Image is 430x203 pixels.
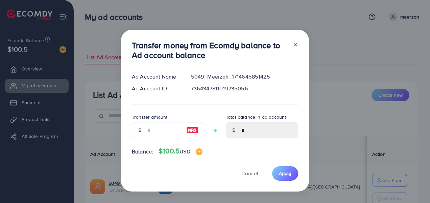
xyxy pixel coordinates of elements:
[226,114,286,120] label: Total balance in ad account
[272,166,298,181] button: Apply
[132,148,153,155] span: Balance:
[180,148,190,155] span: USD
[126,73,186,81] div: Ad Account Name
[132,40,287,60] h3: Transfer money from Ecomdy balance to Ad account balance
[186,126,198,134] img: image
[279,170,291,177] span: Apply
[132,114,167,120] label: Transfer amount
[159,147,202,155] h4: $100.5
[126,85,186,92] div: Ad Account ID
[196,148,202,155] img: image
[241,170,258,177] span: Cancel
[186,73,304,81] div: 5049_Meerzah_1714645851425
[233,166,267,181] button: Cancel
[186,85,304,92] div: 7364347811019735056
